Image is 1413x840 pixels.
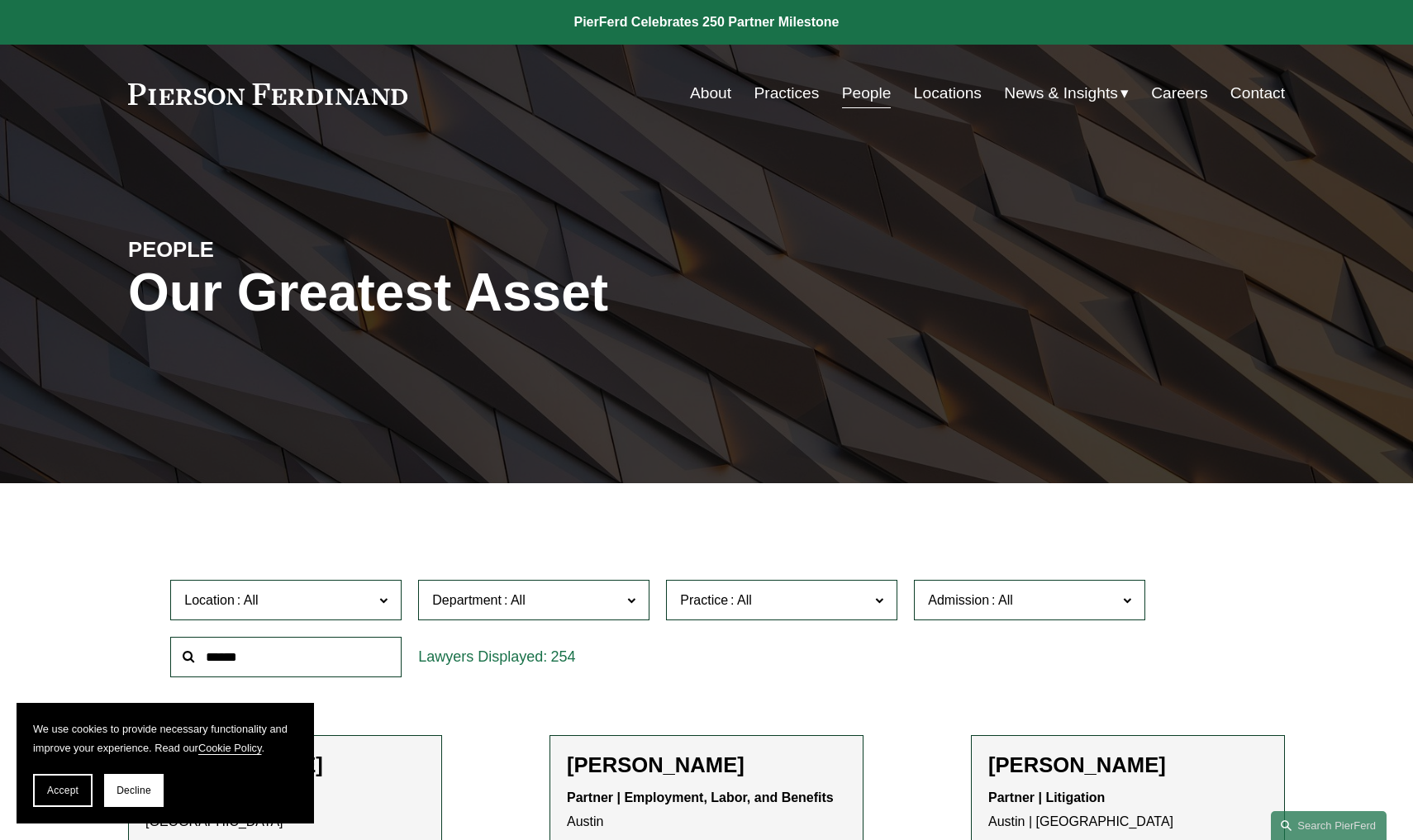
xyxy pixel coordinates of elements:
[432,593,502,607] span: Department
[567,786,846,834] p: Austin
[550,648,575,665] span: 254
[33,774,93,807] button: Accept
[1271,811,1387,840] a: Search this site
[988,752,1268,778] h2: [PERSON_NAME]
[842,78,892,109] a: People
[1004,78,1129,109] a: folder dropdown
[567,790,834,804] strong: Partner | Employment, Labor, and Benefits
[128,236,417,263] h4: PEOPLE
[104,774,164,807] button: Decline
[754,78,819,109] a: Practices
[914,78,982,109] a: Locations
[33,719,297,757] p: We use cookies to provide necessary functionality and improve your experience. Read our .
[128,263,899,323] h1: Our Greatest Asset
[680,593,728,607] span: Practice
[1230,78,1285,109] a: Contact
[198,742,262,754] a: Cookie Policy
[184,593,235,607] span: Location
[17,703,314,823] section: Cookie banner
[1151,78,1207,109] a: Careers
[988,786,1268,834] p: Austin | [GEOGRAPHIC_DATA]
[1004,79,1118,108] span: News & Insights
[47,785,78,796] span: Accept
[690,78,731,109] a: About
[567,752,846,778] h2: [PERSON_NAME]
[117,785,151,796] span: Decline
[928,593,989,607] span: Admission
[988,790,1105,804] strong: Partner | Litigation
